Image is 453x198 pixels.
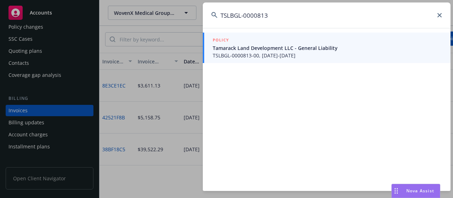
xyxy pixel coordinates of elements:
span: TSLBGL-0000813-00, [DATE]-[DATE] [213,52,442,59]
input: Search... [203,2,451,28]
h5: POLICY [213,36,229,44]
a: POLICYTamarack Land Development LLC - General LiabilityTSLBGL-0000813-00, [DATE]-[DATE] [203,33,451,63]
div: Drag to move [392,184,401,198]
button: Nova Assist [391,184,440,198]
span: Nova Assist [406,188,434,194]
span: Tamarack Land Development LLC - General Liability [213,44,442,52]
